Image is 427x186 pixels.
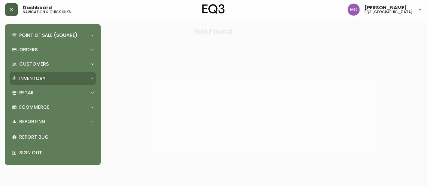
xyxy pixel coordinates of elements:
p: Sign Out [19,149,94,156]
img: de8837be2a95cd31bb7c9ae23fe16153 [348,4,360,16]
div: Orders [10,43,96,56]
p: Retail [19,90,34,96]
div: Point of Sale (Square) [10,29,96,42]
p: Ecommerce [19,104,50,111]
span: [PERSON_NAME] [365,5,407,10]
p: Reporting [19,118,46,125]
img: logo [202,4,225,14]
div: Retail [10,86,96,99]
p: Inventory [19,75,46,82]
div: Inventory [10,72,96,85]
p: Report Bug [19,134,94,140]
div: Reporting [10,115,96,128]
div: Report Bug [10,129,96,145]
p: Point of Sale (Square) [19,32,77,39]
div: Customers [10,58,96,71]
div: Sign Out [10,145,96,161]
h5: eq3 [GEOGRAPHIC_DATA] [365,10,413,14]
p: Customers [19,61,49,67]
span: Dashboard [23,5,52,10]
p: Orders [19,46,38,53]
div: Ecommerce [10,101,96,114]
h5: navigation & quick links [23,10,71,14]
